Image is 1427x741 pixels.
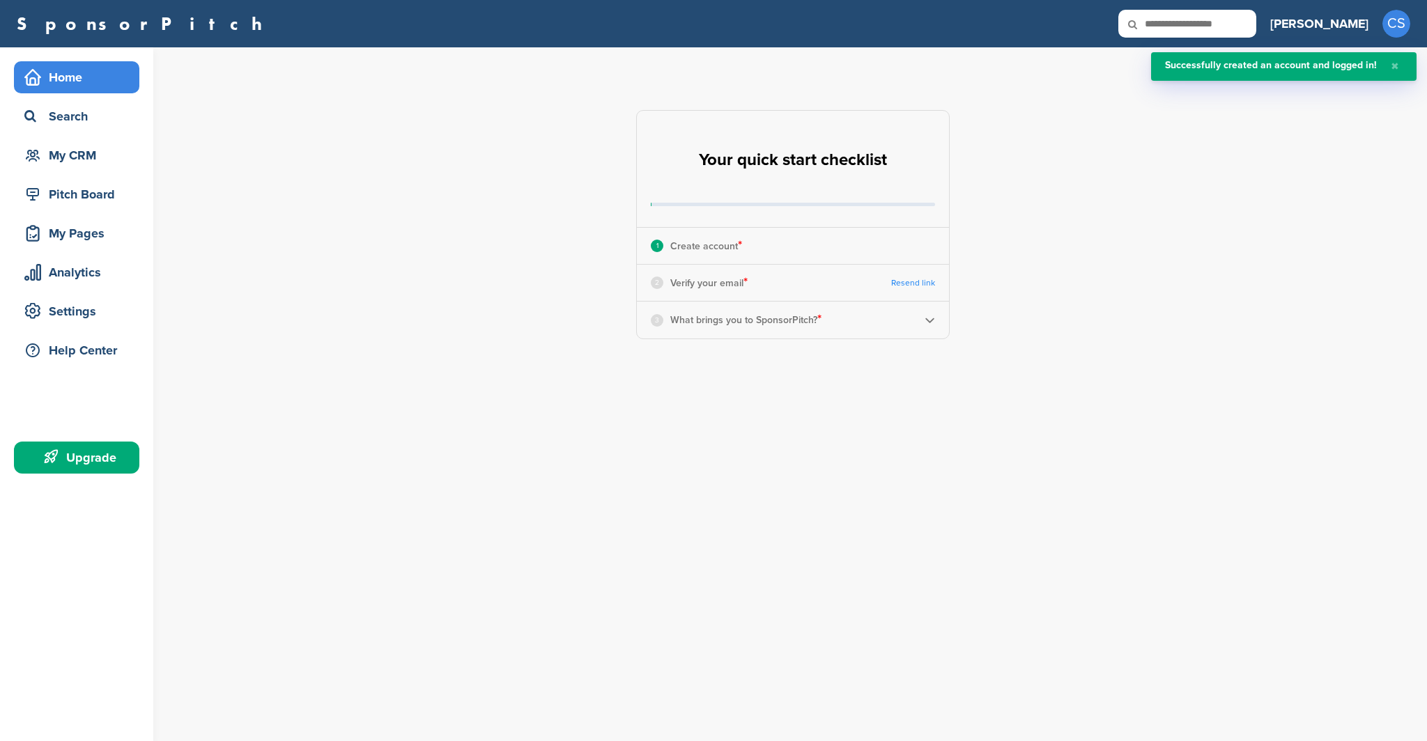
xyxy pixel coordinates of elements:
[14,442,139,474] a: Upgrade
[21,221,139,246] div: My Pages
[14,217,139,249] a: My Pages
[1270,8,1368,39] a: [PERSON_NAME]
[699,145,887,175] h2: Your quick start checklist
[14,178,139,210] a: Pitch Board
[14,100,139,132] a: Search
[14,256,139,288] a: Analytics
[651,276,663,289] div: 2
[21,260,139,285] div: Analytics
[670,274,748,292] p: Verify your email
[14,334,139,366] a: Help Center
[21,182,139,207] div: Pitch Board
[651,240,663,252] div: 1
[17,15,271,33] a: SponsorPitch
[1387,61,1403,72] button: Close
[651,314,663,327] div: 3
[670,311,822,329] p: What brings you to SponsorPitch?
[21,445,139,470] div: Upgrade
[14,295,139,327] a: Settings
[670,237,742,255] p: Create account
[21,104,139,129] div: Search
[891,278,935,288] a: Resend link
[1382,10,1410,38] span: CS
[21,143,139,168] div: My CRM
[925,315,935,325] img: Checklist arrow 2
[21,65,139,90] div: Home
[14,61,139,93] a: Home
[1270,14,1368,33] h3: [PERSON_NAME]
[21,338,139,363] div: Help Center
[21,299,139,324] div: Settings
[1165,61,1377,70] div: Successfully created an account and logged in!
[14,139,139,171] a: My CRM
